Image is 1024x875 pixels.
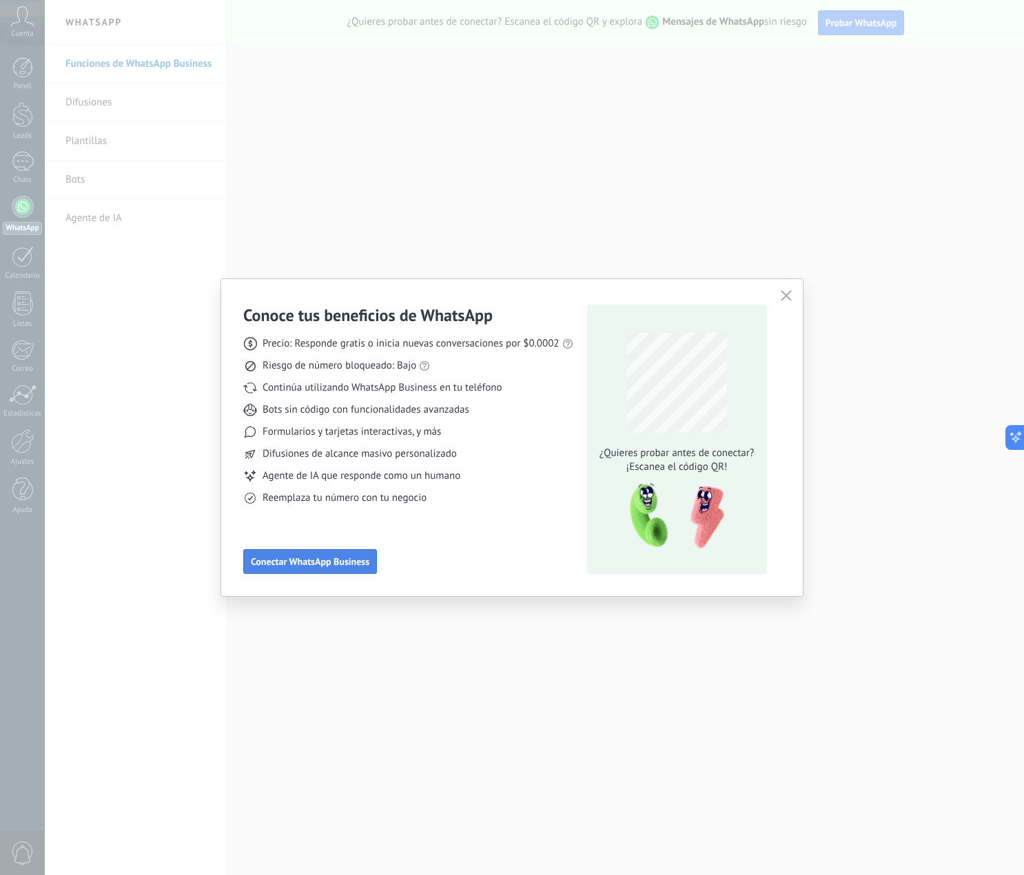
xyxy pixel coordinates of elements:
[263,403,469,417] span: Bots sin código con funcionalidades avanzadas
[595,460,758,474] span: ¡Escanea el código QR!
[263,359,416,373] span: Riesgo de número bloqueado: Bajo
[263,491,427,505] span: Reemplaza tu número con tu negocio
[595,446,758,460] span: ¿Quieres probar antes de conectar?
[263,447,457,461] span: Difusiones de alcance masivo personalizado
[243,549,377,574] button: Conectar WhatsApp Business
[618,480,727,553] img: qr-pic-1x.png
[263,337,560,351] span: Precio: Responde gratis o inicia nuevas conversaciones por $0.0002
[243,305,493,326] h3: Conoce tus beneficios de WhatsApp
[251,557,369,566] span: Conectar WhatsApp Business
[263,425,441,439] span: Formularios y tarjetas interactivas, y más
[263,381,502,395] span: Continúa utilizando WhatsApp Business en tu teléfono
[263,469,460,483] span: Agente de IA que responde como un humano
